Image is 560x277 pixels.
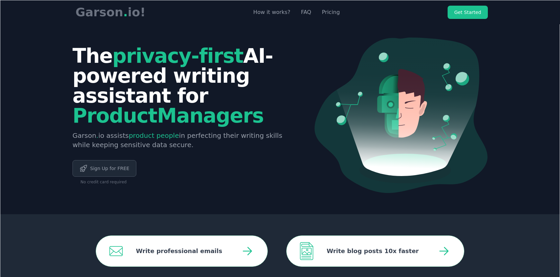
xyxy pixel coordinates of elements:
img: hero image [315,38,488,193]
span: Sign Up for FREE [87,165,129,172]
span: product people [129,132,179,139]
a: Write professional emails [86,235,277,267]
span: . [96,132,98,139]
h1: The AI-powered writing assistant for [72,46,296,126]
a: FAQ [301,8,311,16]
span: privacy-first [112,44,243,67]
a: How it works? [253,8,290,16]
div: No credit card required [72,179,296,185]
span: . [123,6,128,19]
p: Garson io assists in perfecting their writing skills while keeping sensitive data secure. [72,131,296,149]
a: Sign Up for FREE [72,160,136,177]
p: Garson io! [73,6,146,19]
a: Garson.io! [73,6,146,19]
span: Managers [157,104,263,127]
a: Write blog posts 10x faster [277,235,474,267]
span: Write blog posts 10x faster [313,236,429,266]
a: Pricing [322,8,340,16]
span: Write professional emails [123,236,233,266]
a: Get Started [448,6,488,19]
span: Product [72,91,270,127]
